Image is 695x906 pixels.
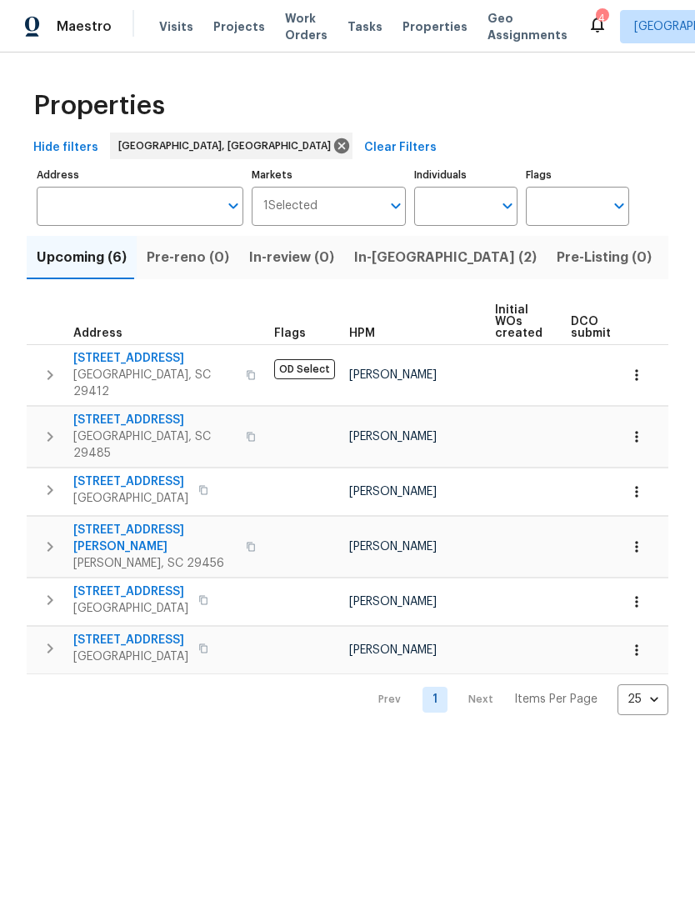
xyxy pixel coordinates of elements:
span: Work Orders [285,10,327,43]
span: [PERSON_NAME] [349,541,437,553]
span: [PERSON_NAME] [349,644,437,656]
span: [GEOGRAPHIC_DATA], SC 29412 [73,367,236,400]
span: Maestro [57,18,112,35]
span: [STREET_ADDRESS] [73,350,236,367]
div: 25 [617,678,668,721]
span: Pre-Listing (0) [557,246,652,269]
span: [PERSON_NAME], SC 29456 [73,555,236,572]
button: Open [222,194,245,218]
span: [GEOGRAPHIC_DATA] [73,600,188,617]
span: In-review (0) [249,246,334,269]
span: [STREET_ADDRESS] [73,473,188,490]
button: Open [384,194,407,218]
div: [GEOGRAPHIC_DATA], [GEOGRAPHIC_DATA] [110,133,352,159]
span: [STREET_ADDRESS][PERSON_NAME] [73,522,236,555]
span: 1 Selected [263,199,317,213]
span: [STREET_ADDRESS] [73,632,188,648]
span: [GEOGRAPHIC_DATA], [GEOGRAPHIC_DATA] [118,138,337,154]
span: [STREET_ADDRESS] [73,583,188,600]
span: Tasks [347,21,382,33]
nav: Pagination Navigation [362,684,668,715]
label: Address [37,170,243,180]
span: Geo Assignments [487,10,567,43]
span: Projects [213,18,265,35]
span: [GEOGRAPHIC_DATA] [73,490,188,507]
p: Items Per Page [514,691,597,708]
span: Visits [159,18,193,35]
button: Open [607,194,631,218]
a: Goto page 1 [422,687,447,713]
span: Initial WOs created [495,304,542,339]
span: [PERSON_NAME] [349,431,437,443]
span: Clear Filters [364,138,437,158]
span: Properties [402,18,467,35]
span: DCO submitted [571,316,631,339]
span: Pre-reno (0) [147,246,229,269]
span: Address [73,328,122,339]
label: Individuals [414,170,517,180]
span: Upcoming (6) [37,246,127,269]
button: Hide filters [27,133,105,163]
button: Clear Filters [357,133,443,163]
span: [GEOGRAPHIC_DATA], SC 29485 [73,428,236,462]
span: HPM [349,328,375,339]
span: [STREET_ADDRESS] [73,412,236,428]
button: Open [496,194,519,218]
label: Markets [252,170,407,180]
span: In-[GEOGRAPHIC_DATA] (2) [354,246,537,269]
span: OD Select [274,359,335,379]
span: Properties [33,98,165,114]
span: [PERSON_NAME] [349,369,437,381]
span: Flags [274,328,306,339]
label: Flags [526,170,629,180]
span: [PERSON_NAME] [349,596,437,608]
div: 4 [596,10,607,27]
span: [GEOGRAPHIC_DATA] [73,648,188,665]
span: [PERSON_NAME] [349,486,437,498]
span: Hide filters [33,138,98,158]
